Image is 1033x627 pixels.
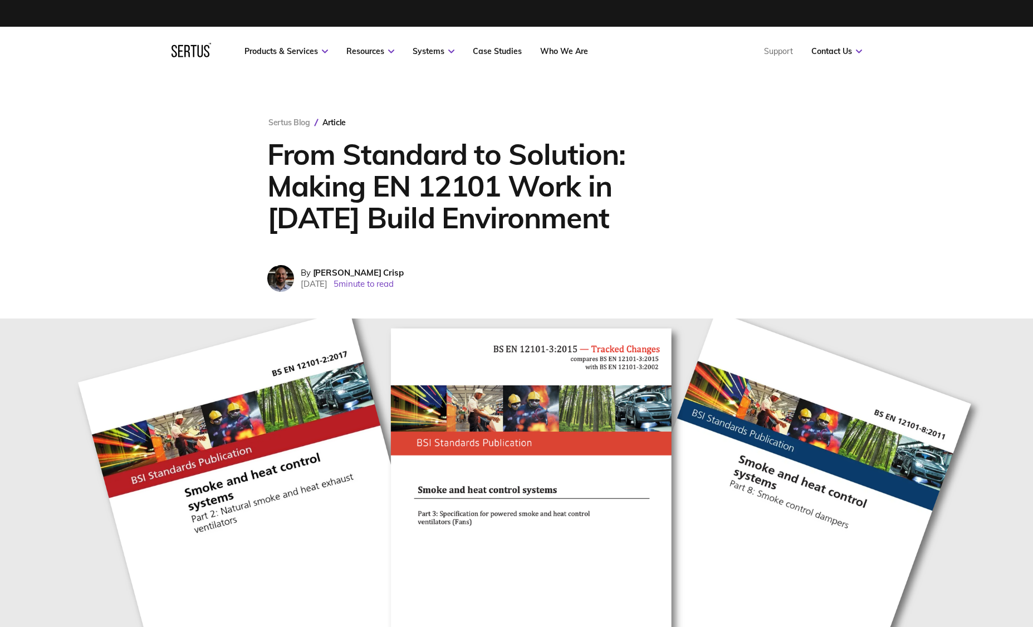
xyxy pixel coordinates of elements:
a: Support [764,46,793,56]
a: Case Studies [473,46,522,56]
a: Products & Services [244,46,328,56]
h1: From Standard to Solution: Making EN 12101 Work in [DATE] Build Environment [267,138,693,234]
a: Systems [413,46,454,56]
div: By [301,267,404,278]
span: [PERSON_NAME] Crisp [313,267,404,278]
a: Who We Are [540,46,588,56]
iframe: Chat Widget [977,574,1033,627]
a: Contact Us [811,46,862,56]
span: [DATE] [301,278,327,289]
a: Resources [346,46,394,56]
span: 5 minute to read [334,278,394,289]
a: Sertus Blog [268,117,310,128]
